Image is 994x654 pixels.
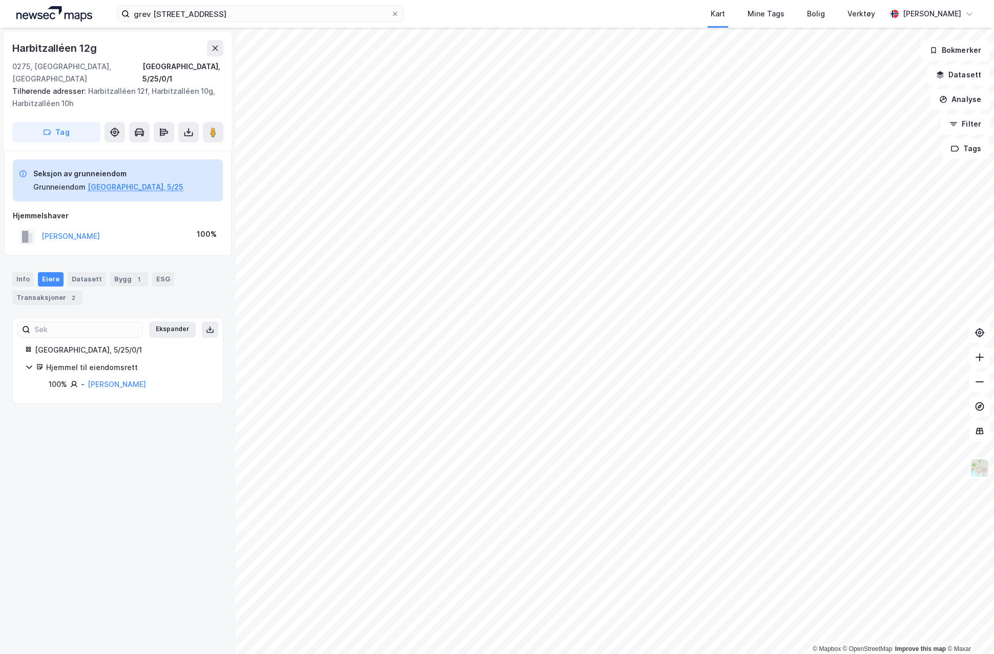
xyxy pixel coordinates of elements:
[134,274,144,284] div: 1
[12,291,82,305] div: Transaksjoner
[813,645,841,652] a: Mapbox
[12,87,88,95] span: Tilhørende adresser:
[33,181,86,193] div: Grunneiendom
[12,272,34,287] div: Info
[847,8,875,20] div: Verktøy
[38,272,64,287] div: Eiere
[149,321,196,338] button: Ekspander
[197,228,217,240] div: 100%
[68,272,106,287] div: Datasett
[35,344,211,356] div: [GEOGRAPHIC_DATA], 5/25/0/1
[30,322,142,337] input: Søk
[895,645,946,652] a: Improve this map
[152,272,174,287] div: ESG
[33,168,183,180] div: Seksjon av grunneiendom
[16,6,92,22] img: logo.a4113a55bc3d86da70a041830d287a7e.svg
[12,122,100,142] button: Tag
[110,272,148,287] div: Bygg
[941,114,990,134] button: Filter
[12,85,215,110] div: Harbitzalléen 12f, Harbitzalléen 10g, Harbitzalléen 10h
[711,8,725,20] div: Kart
[943,605,994,654] div: Kontrollprogram for chat
[142,60,223,85] div: [GEOGRAPHIC_DATA], 5/25/0/1
[130,6,391,22] input: Søk på adresse, matrikkel, gårdeiere, leietakere eller personer
[49,378,67,391] div: 100%
[843,645,893,652] a: OpenStreetMap
[81,378,85,391] div: -
[927,65,990,85] button: Datasett
[807,8,825,20] div: Bolig
[921,40,990,60] button: Bokmerker
[943,605,994,654] iframe: Chat Widget
[12,60,142,85] div: 0275, [GEOGRAPHIC_DATA], [GEOGRAPHIC_DATA]
[930,89,990,110] button: Analyse
[748,8,784,20] div: Mine Tags
[12,40,99,56] div: Harbitzalléen 12g
[68,293,78,303] div: 2
[46,361,211,374] div: Hjemmel til eiendomsrett
[903,8,961,20] div: [PERSON_NAME]
[88,181,183,193] button: [GEOGRAPHIC_DATA], 5/25
[970,458,989,478] img: Z
[88,380,146,389] a: [PERSON_NAME]
[942,138,990,159] button: Tags
[13,210,223,222] div: Hjemmelshaver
